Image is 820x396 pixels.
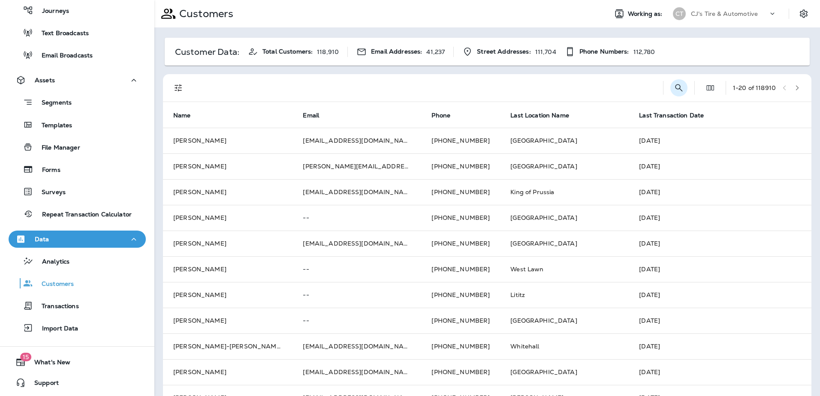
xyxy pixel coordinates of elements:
[702,79,719,96] button: Edit Fields
[33,99,72,108] p: Segments
[733,84,776,91] div: 1 - 20 of 118910
[9,297,146,315] button: Transactions
[9,93,146,111] button: Segments
[173,112,191,119] span: Name
[33,122,72,130] p: Templates
[176,7,233,20] p: Customers
[303,266,411,273] p: --
[510,342,539,350] span: Whitehall
[33,144,80,152] p: File Manager
[629,205,811,231] td: [DATE]
[421,308,500,333] td: [PHONE_NUMBER]
[9,274,146,292] button: Customers
[175,48,239,55] p: Customer Data:
[426,48,445,55] p: 41,237
[670,79,687,96] button: Search Customers
[628,10,664,18] span: Working as:
[629,282,811,308] td: [DATE]
[33,303,79,311] p: Transactions
[510,368,577,376] span: [GEOGRAPHIC_DATA]
[9,46,146,64] button: Email Broadcasts
[421,256,500,282] td: [PHONE_NUMBER]
[35,236,49,243] p: Data
[303,291,411,298] p: --
[26,379,59,390] span: Support
[421,205,500,231] td: [PHONE_NUMBER]
[9,72,146,89] button: Assets
[33,211,132,219] p: Repeat Transaction Calculator
[510,240,577,247] span: [GEOGRAPHIC_DATA]
[9,1,146,19] button: Journeys
[33,189,66,197] p: Surveys
[20,353,31,361] span: 15
[33,258,69,266] p: Analytics
[163,282,292,308] td: [PERSON_NAME]
[163,256,292,282] td: [PERSON_NAME]
[9,183,146,201] button: Surveys
[629,231,811,256] td: [DATE]
[639,112,704,119] span: Last Transaction Date
[163,359,292,385] td: [PERSON_NAME]
[9,160,146,178] button: Forms
[9,138,146,156] button: File Manager
[9,24,146,42] button: Text Broadcasts
[292,333,421,359] td: [EMAIL_ADDRESS][DOMAIN_NAME]
[292,128,421,153] td: [EMAIL_ADDRESS][DOMAIN_NAME]
[639,111,715,119] span: Last Transaction Date
[262,48,313,55] span: Total Customers:
[35,77,55,84] p: Assets
[421,359,500,385] td: [PHONE_NUMBER]
[796,6,811,21] button: Settings
[303,112,319,119] span: Email
[510,265,543,273] span: West Lawn
[629,333,811,359] td: [DATE]
[510,188,554,196] span: King of Prussia
[163,333,292,359] td: [PERSON_NAME]-[PERSON_NAME]
[163,179,292,205] td: [PERSON_NAME]
[9,354,146,371] button: 15What's New
[163,205,292,231] td: [PERSON_NAME]
[629,179,811,205] td: [DATE]
[629,359,811,385] td: [DATE]
[633,48,655,55] p: 112,780
[9,231,146,248] button: Data
[421,282,500,308] td: [PHONE_NUMBER]
[673,7,686,20] div: CT
[421,333,500,359] td: [PHONE_NUMBER]
[371,48,422,55] span: Email Addresses:
[9,205,146,223] button: Repeat Transaction Calculator
[163,308,292,333] td: [PERSON_NAME]
[629,128,811,153] td: [DATE]
[510,137,577,144] span: [GEOGRAPHIC_DATA]
[421,153,500,179] td: [PHONE_NUMBER]
[510,317,577,324] span: [GEOGRAPHIC_DATA]
[33,325,78,333] p: Import Data
[421,179,500,205] td: [PHONE_NUMBER]
[33,30,89,38] p: Text Broadcasts
[317,48,339,55] p: 118,910
[173,111,202,119] span: Name
[303,214,411,221] p: --
[510,291,525,299] span: Lititz
[510,112,569,119] span: Last Location Name
[26,359,70,369] span: What's New
[170,79,187,96] button: Filters
[292,359,421,385] td: [EMAIL_ADDRESS][DOMAIN_NAME]
[33,280,74,288] p: Customers
[579,48,629,55] span: Phone Numbers:
[292,231,421,256] td: [EMAIL_ADDRESS][DOMAIN_NAME]
[163,128,292,153] td: [PERSON_NAME]
[421,128,500,153] td: [PHONE_NUMBER]
[629,256,811,282] td: [DATE]
[292,153,421,179] td: [PERSON_NAME][EMAIL_ADDRESS][PERSON_NAME][DOMAIN_NAME]
[33,7,69,15] p: Journeys
[421,231,500,256] td: [PHONE_NUMBER]
[510,162,577,170] span: [GEOGRAPHIC_DATA]
[9,116,146,134] button: Templates
[33,166,60,174] p: Forms
[33,52,93,60] p: Email Broadcasts
[303,317,411,324] p: --
[9,319,146,337] button: Import Data
[629,153,811,179] td: [DATE]
[535,48,556,55] p: 111,704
